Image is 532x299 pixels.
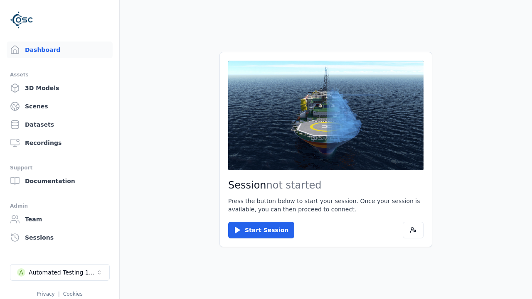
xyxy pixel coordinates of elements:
div: A [17,268,25,277]
a: Dashboard [7,42,113,58]
a: Sessions [7,229,113,246]
a: 3D Models [7,80,113,96]
div: Automated Testing 1 - Playwright [29,268,96,277]
div: Admin [10,201,109,211]
a: Privacy [37,291,54,297]
button: Select a workspace [10,264,110,281]
div: Assets [10,70,109,80]
div: Support [10,163,109,173]
a: Scenes [7,98,113,115]
span: | [58,291,60,297]
a: Cookies [63,291,83,297]
a: Documentation [7,173,113,189]
a: Recordings [7,135,113,151]
img: Logo [10,8,33,32]
a: Team [7,211,113,228]
span: not started [266,179,322,191]
h2: Session [228,179,424,192]
a: Datasets [7,116,113,133]
button: Start Session [228,222,294,238]
p: Press the button below to start your session. Once your session is available, you can then procee... [228,197,424,213]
